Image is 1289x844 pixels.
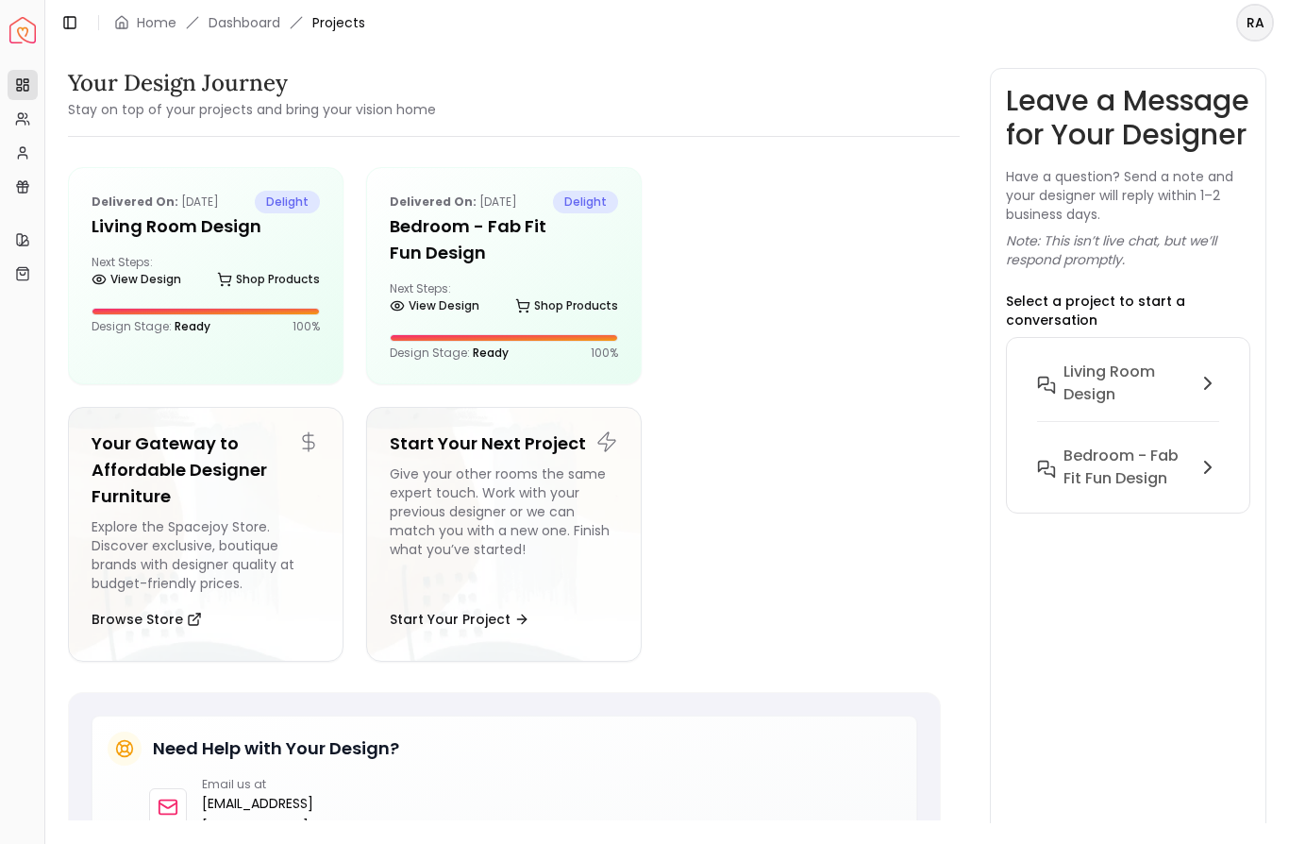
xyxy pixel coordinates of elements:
[390,281,618,319] div: Next Steps:
[473,345,509,361] span: Ready
[92,319,210,334] p: Design Stage:
[92,600,202,638] button: Browse Store
[255,191,320,213] span: delight
[1063,361,1190,406] h6: Living Room Design
[390,464,618,593] div: Give your other rooms the same expert touch. Work with your previous designer or we can match you...
[9,17,36,43] img: Spacejoy Logo
[312,13,365,32] span: Projects
[114,13,365,32] nav: breadcrumb
[92,191,219,213] p: [DATE]
[92,266,181,293] a: View Design
[390,600,529,638] button: Start Your Project
[153,735,399,762] h5: Need Help with Your Design?
[390,191,517,213] p: [DATE]
[137,13,176,32] a: Home
[390,194,477,210] b: Delivered on:
[175,318,210,334] span: Ready
[92,213,320,240] h5: Living Room Design
[553,191,618,213] span: delight
[209,13,280,32] a: Dashboard
[92,430,320,510] h5: Your Gateway to Affordable Designer Furniture
[202,777,314,792] p: Email us at
[1063,445,1190,490] h6: Bedroom - Fab Fit Fun Design
[390,213,618,266] h5: Bedroom - Fab Fit Fun Design
[92,194,178,210] b: Delivered on:
[390,346,509,361] p: Design Stage:
[1006,167,1251,224] p: Have a question? Send a note and your designer will reply within 1–2 business days.
[1238,6,1272,40] span: RA
[1006,292,1251,329] p: Select a project to start a conversation
[68,100,436,119] small: Stay on top of your projects and bring your vision home
[1022,437,1235,498] button: Bedroom - Fab Fit Fun Design
[1006,84,1251,152] h3: Leave a Message for Your Designer
[1236,4,1274,42] button: RA
[591,346,618,361] p: 100 %
[515,293,618,319] a: Shop Products
[390,293,479,319] a: View Design
[1022,353,1235,437] button: Living Room Design
[92,255,320,293] div: Next Steps:
[68,407,343,662] a: Your Gateway to Affordable Designer FurnitureExplore the Spacejoy Store. Discover exclusive, bout...
[1006,231,1251,269] p: Note: This isn’t live chat, but we’ll respond promptly.
[9,17,36,43] a: Spacejoy
[92,517,320,593] div: Explore the Spacejoy Store. Discover exclusive, boutique brands with designer quality at budget-f...
[366,407,642,662] a: Start Your Next ProjectGive your other rooms the same expert touch. Work with your previous desig...
[68,68,436,98] h3: Your Design Journey
[202,792,314,837] a: [EMAIL_ADDRESS][DOMAIN_NAME]
[293,319,320,334] p: 100 %
[390,430,618,457] h5: Start Your Next Project
[217,266,320,293] a: Shop Products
